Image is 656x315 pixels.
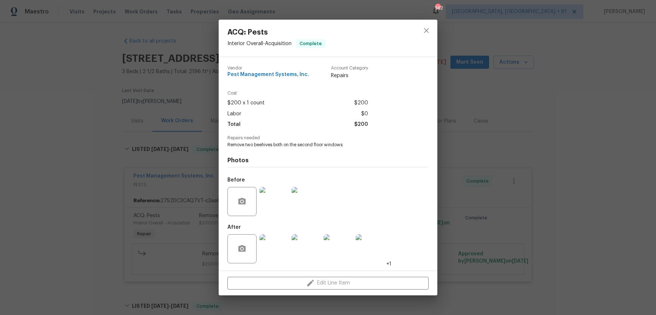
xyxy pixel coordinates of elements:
[227,28,325,36] span: ACQ: Pests
[227,66,309,71] span: Vendor
[227,98,265,108] span: $200 x 1 count
[386,260,391,268] span: +1
[354,98,368,108] span: $200
[361,109,368,119] span: $0
[331,72,368,79] span: Repairs
[227,225,241,230] h5: After
[354,119,368,130] span: $200
[227,41,292,46] span: Interior Overall - Acquisition
[227,136,429,140] span: Repairs needed
[227,178,245,183] h5: Before
[435,4,440,12] div: 562
[227,91,368,96] span: Cost
[227,142,409,148] span: Remove two beehives both on the second floor windows
[227,109,241,119] span: Labor
[227,72,309,77] span: Pest Management Systems, Inc.
[227,157,429,164] h4: Photos
[418,22,435,39] button: close
[297,40,325,47] span: Complete
[227,119,241,130] span: Total
[331,66,368,71] span: Account Category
